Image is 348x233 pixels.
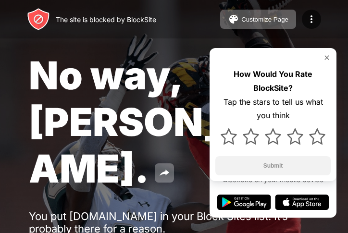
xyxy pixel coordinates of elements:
[306,13,317,25] img: menu-icon.svg
[221,128,237,145] img: star.svg
[265,128,281,145] img: star.svg
[215,156,331,175] button: Submit
[29,52,255,192] span: No way, [PERSON_NAME].
[159,167,170,179] img: share.svg
[27,8,50,31] img: header-logo.svg
[323,54,331,61] img: rate-us-close.svg
[243,128,259,145] img: star.svg
[220,10,296,29] button: Customize Page
[228,13,239,25] img: pallet.svg
[309,128,325,145] img: star.svg
[287,128,303,145] img: star.svg
[241,16,288,23] div: Customize Page
[56,15,156,24] div: The site is blocked by BlockSite
[215,67,331,95] div: How Would You Rate BlockSite?
[215,95,331,123] div: Tap the stars to tell us what you think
